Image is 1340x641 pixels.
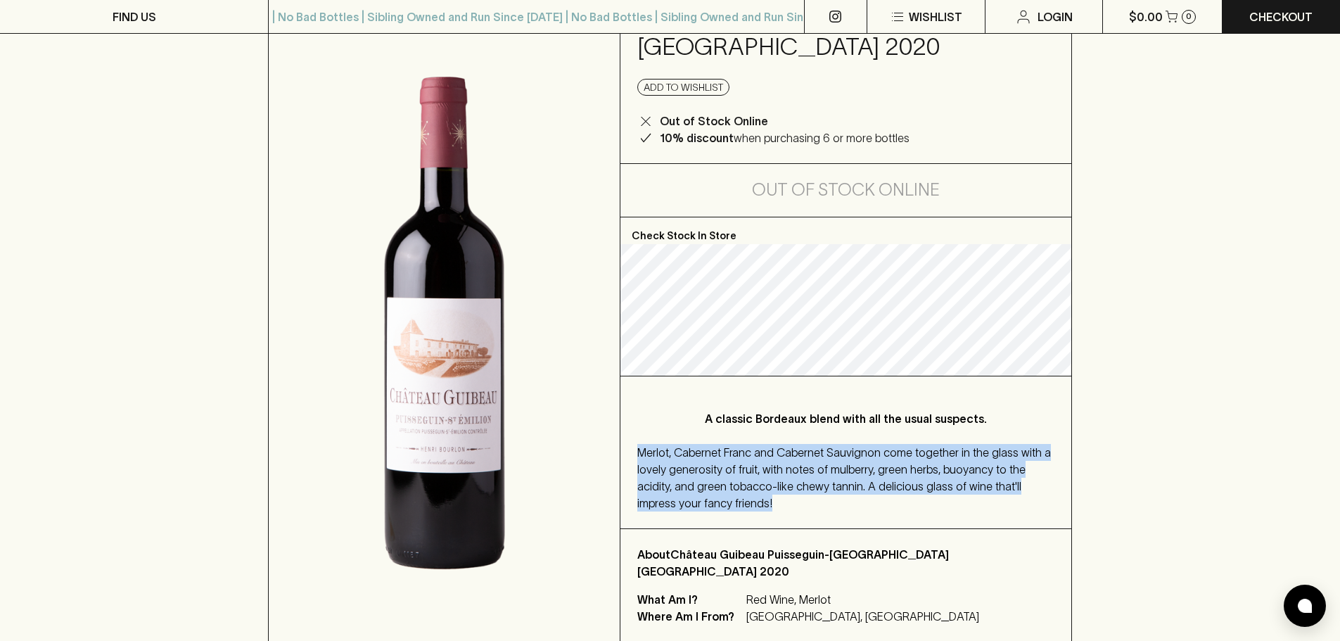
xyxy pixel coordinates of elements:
[620,217,1071,244] p: Check Stock In Store
[909,8,962,25] p: Wishlist
[660,132,734,144] b: 10% discount
[113,8,156,25] p: FIND US
[1038,8,1073,25] p: Login
[637,591,743,608] p: What Am I?
[1249,8,1313,25] p: Checkout
[660,113,768,129] p: Out of Stock Online
[637,446,1051,509] span: Merlot, Cabernet Franc and Cabernet Sauvignon come together in the glass with a lovely generosity...
[1298,599,1312,613] img: bubble-icon
[637,608,743,625] p: Where Am I From?
[1129,8,1163,25] p: $0.00
[1186,13,1192,20] p: 0
[637,546,1054,580] p: About Château Guibeau Puisseguin-[GEOGRAPHIC_DATA] [GEOGRAPHIC_DATA] 2020
[746,591,979,608] p: Red Wine, Merlot
[665,410,1026,427] p: A classic Bordeaux blend with all the usual suspects.
[660,129,910,146] p: when purchasing 6 or more bottles
[637,79,729,96] button: Add to wishlist
[746,608,979,625] p: [GEOGRAPHIC_DATA], [GEOGRAPHIC_DATA]
[752,179,940,201] h5: Out of Stock Online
